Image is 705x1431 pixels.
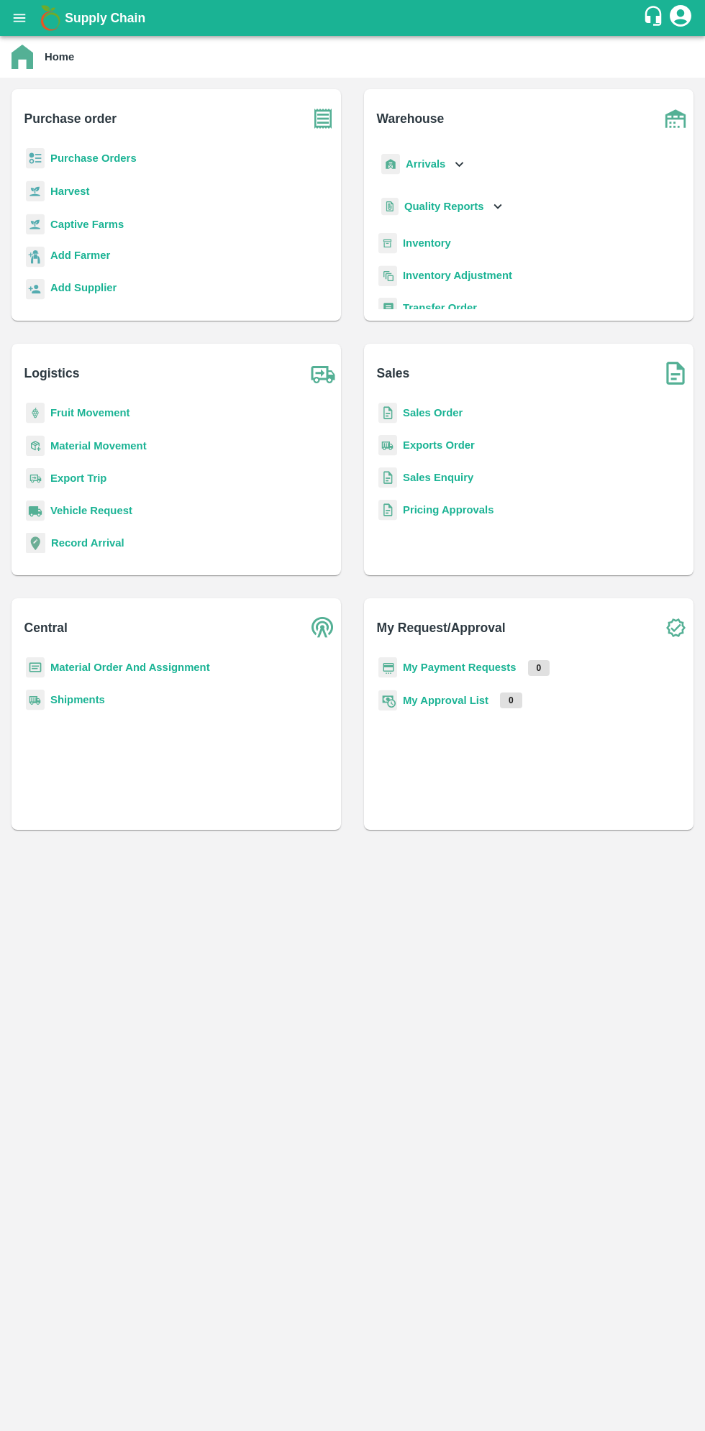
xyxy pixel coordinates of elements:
div: Arrivals [378,148,468,180]
a: Harvest [50,186,89,197]
img: sales [378,467,397,488]
img: central [305,610,341,646]
img: reciept [26,148,45,169]
img: inventory [378,265,397,286]
a: Inventory [403,237,451,249]
img: truck [305,355,341,391]
b: Central [24,618,68,638]
img: sales [378,403,397,424]
p: 0 [528,660,550,676]
a: Fruit Movement [50,407,130,419]
img: whArrival [381,154,400,175]
img: payment [378,657,397,678]
img: supplier [26,279,45,300]
img: shipments [26,690,45,710]
img: whTransfer [378,298,397,319]
img: harvest [26,214,45,235]
b: Quality Reports [404,201,484,212]
a: Sales Order [403,407,463,419]
b: Supply Chain [65,11,145,25]
a: Material Movement [50,440,147,452]
div: Quality Reports [378,192,506,221]
img: home [12,45,33,69]
a: Captive Farms [50,219,124,230]
b: Logistics [24,363,80,383]
a: Vehicle Request [50,505,132,516]
a: Export Trip [50,472,106,484]
img: delivery [26,468,45,489]
a: Add Supplier [50,280,117,299]
b: Add Farmer [50,250,110,261]
img: purchase [305,101,341,137]
a: Shipments [50,694,105,705]
div: account of current user [668,3,693,33]
img: soSales [658,355,693,391]
b: Home [45,51,74,63]
b: Add Supplier [50,282,117,293]
a: Supply Chain [65,8,642,28]
img: material [26,435,45,457]
b: Arrivals [406,158,445,170]
a: Add Farmer [50,247,110,267]
a: Inventory Adjustment [403,270,512,281]
img: harvest [26,180,45,202]
img: check [658,610,693,646]
p: 0 [500,692,522,708]
img: recordArrival [26,533,45,553]
button: open drawer [3,1,36,35]
img: qualityReport [381,198,399,216]
img: sales [378,500,397,521]
img: farmer [26,247,45,268]
a: Material Order And Assignment [50,662,210,673]
a: My Approval List [403,695,488,706]
a: Exports Order [403,439,475,451]
a: Pricing Approvals [403,504,493,516]
img: logo [36,4,65,32]
b: My Request/Approval [377,618,506,638]
img: warehouse [658,101,693,137]
a: Purchase Orders [50,152,137,164]
img: whInventory [378,233,397,254]
img: shipments [378,435,397,456]
a: Sales Enquiry [403,472,473,483]
a: My Payment Requests [403,662,517,673]
a: Record Arrival [51,537,124,549]
b: Purchase order [24,109,117,129]
img: centralMaterial [26,657,45,678]
div: customer-support [642,5,668,31]
img: fruit [26,403,45,424]
b: Sales [377,363,410,383]
a: Transfer Order [403,302,477,314]
img: approval [378,690,397,711]
img: vehicle [26,500,45,521]
b: Warehouse [377,109,445,129]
